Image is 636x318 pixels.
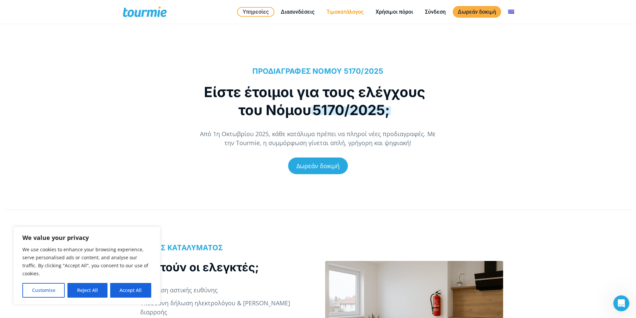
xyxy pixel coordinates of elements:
[197,83,432,119] h1: Είστε έτοιμοι για τους ελέγχους του Νόμου
[22,234,151,242] p: We value your privacy
[453,6,501,18] a: Δωρεάν δοκιμή
[252,67,383,75] span: ΠΡΟΔΙΑΓΡΑΦΕΣ ΝΟΜΟΥ 5170/2025
[22,246,151,278] p: We use cookies to enhance your browsing experience, serve personalised ads or content, and analys...
[613,295,629,311] iframe: Intercom live chat
[22,283,65,298] button: Customise
[110,283,151,298] button: Accept All
[311,101,391,118] span: 5170/2025;
[276,8,320,16] a: Διασυνδέσεις
[133,259,311,275] h2: Τι ζητούν οι ελεγκτές;
[67,283,107,298] button: Reject All
[371,8,418,16] a: Χρήσιμοι πόροι
[140,299,311,317] li: Υπεύθυνη δήλωση ηλεκτρολόγου & [PERSON_NAME] διαρροής
[420,8,451,16] a: Σύνδεση
[322,8,369,16] a: Τιμοκατάλογος
[237,7,274,17] a: Υπηρεσίες
[133,242,223,252] b: ΕΛΕΓΧΟΣ ΚΑΤΑΛΥΜΑΤΟΣ
[140,286,311,295] li: Ασφάλιση αστικής ευθύνης
[288,157,348,174] a: Δωρεάν δοκιμή
[197,129,439,147] p: Από 1η Οκτωβρίου 2025, κάθε κατάλυμα πρέπει να πληροί νέες προδιαγραφές. Με την Tourmie, η συμμόρ...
